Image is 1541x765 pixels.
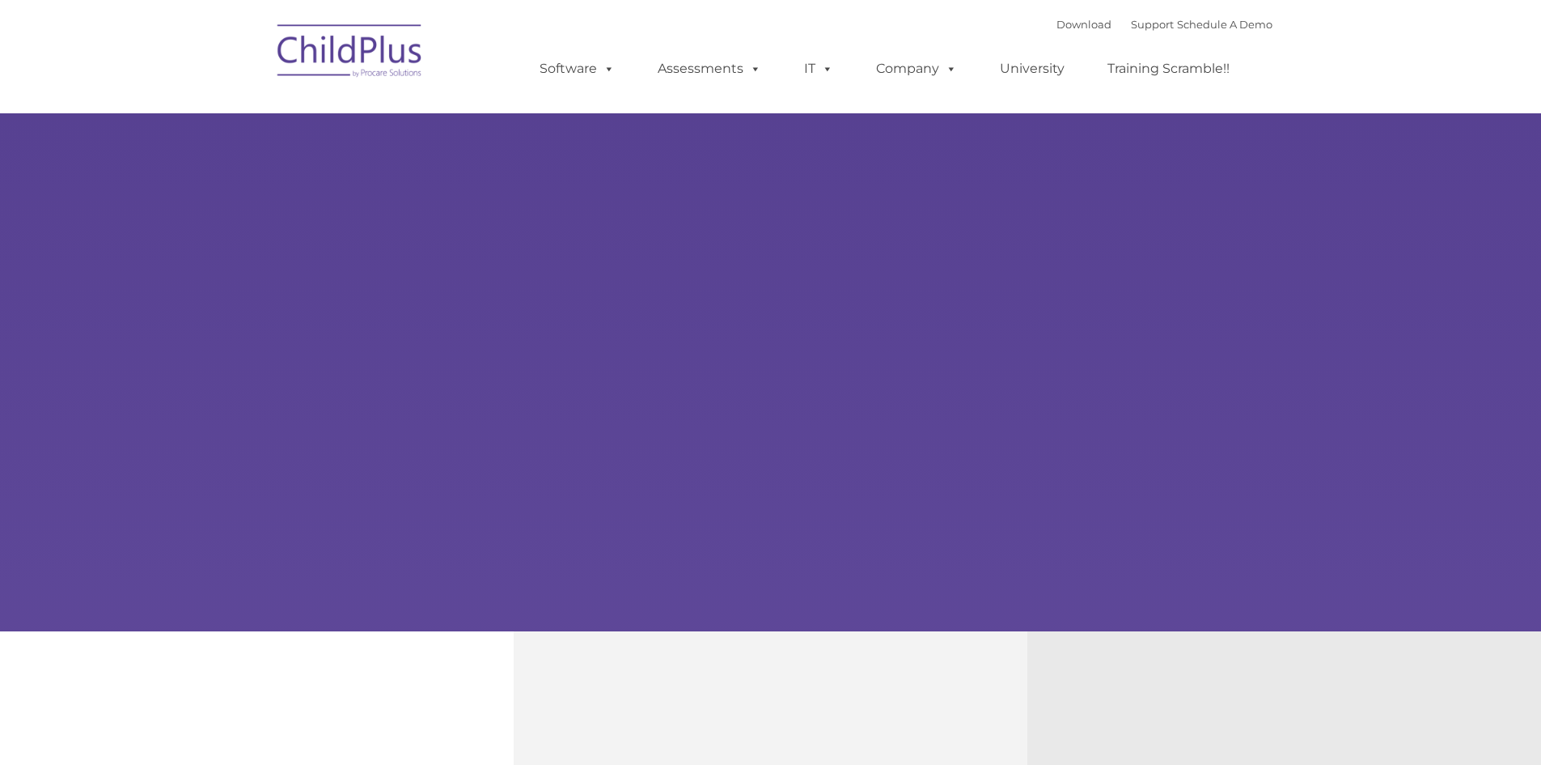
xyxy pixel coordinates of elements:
[1056,18,1272,31] font: |
[1056,18,1111,31] a: Download
[1091,53,1246,85] a: Training Scramble!!
[1177,18,1272,31] a: Schedule A Demo
[1131,18,1174,31] a: Support
[523,53,631,85] a: Software
[984,53,1081,85] a: University
[269,13,431,94] img: ChildPlus by Procare Solutions
[788,53,849,85] a: IT
[860,53,973,85] a: Company
[641,53,777,85] a: Assessments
